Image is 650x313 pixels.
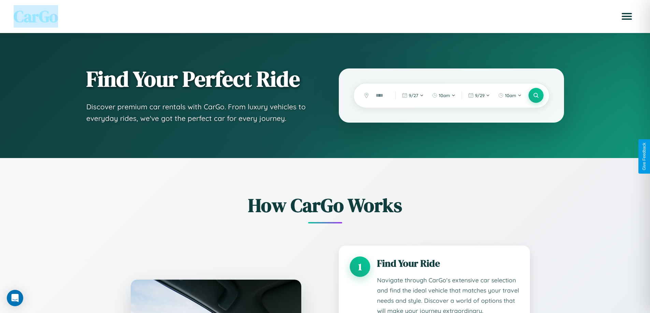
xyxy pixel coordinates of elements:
span: 9 / 27 [409,93,418,98]
div: 1 [350,256,370,277]
div: Give Feedback [642,143,647,170]
span: 10am [439,93,450,98]
div: Open Intercom Messenger [7,290,23,306]
span: 9 / 29 [475,93,485,98]
h2: How CarGo Works [120,192,530,218]
button: 10am [495,90,525,101]
button: 9/29 [465,90,493,101]
h3: Find Your Ride [377,256,519,270]
button: Open menu [617,7,636,26]
span: 10am [505,93,516,98]
button: 10am [429,90,459,101]
button: 9/27 [399,90,427,101]
p: Discover premium car rentals with CarGo. From luxury vehicles to everyday rides, we've got the pe... [86,101,312,124]
span: CarGo [14,5,58,28]
h1: Find Your Perfect Ride [86,67,312,91]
